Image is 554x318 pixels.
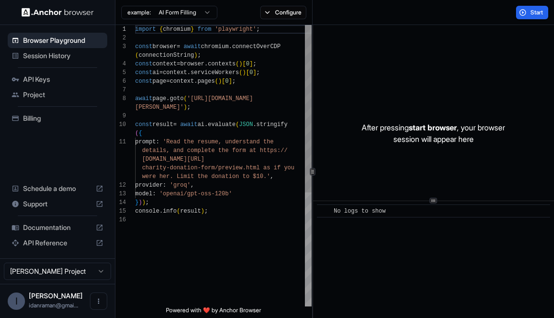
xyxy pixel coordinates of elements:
[190,182,194,189] span: ,
[8,72,107,87] div: API Keys
[253,121,256,128] span: .
[115,181,126,190] div: 12
[166,306,261,318] span: Powered with ❤️ by Anchor Browser
[8,293,25,310] div: I
[170,78,194,85] span: context
[159,26,163,33] span: {
[176,61,180,67] span: =
[115,190,126,198] div: 13
[163,182,166,189] span: :
[135,52,138,59] span: (
[253,69,256,76] span: ]
[152,69,159,76] span: ai
[29,292,83,300] span: Idan Raman
[142,199,145,206] span: )
[115,216,126,224] div: 16
[242,69,246,76] span: )
[135,121,152,128] span: const
[166,95,170,102] span: .
[334,208,386,215] span: No logs to show
[8,33,107,48] div: Browser Playground
[8,220,107,235] div: Documentation
[218,78,222,85] span: )
[115,120,126,129] div: 10
[180,61,204,67] span: browser
[204,61,208,67] span: .
[115,34,126,42] div: 2
[23,114,103,123] span: Billing
[23,223,92,232] span: Documentation
[256,121,288,128] span: stringify
[246,69,249,76] span: [
[198,78,215,85] span: pages
[163,139,274,145] span: 'Read the resume, understand the
[208,121,236,128] span: evaluate
[250,61,253,67] span: ]
[23,36,103,45] span: Browser Playground
[228,78,232,85] span: ]
[152,61,176,67] span: context
[8,87,107,102] div: Project
[115,207,126,216] div: 15
[152,191,156,197] span: :
[236,61,239,67] span: (
[29,302,78,309] span: idanraman@gmail.com
[184,104,187,111] span: )
[163,208,177,215] span: info
[22,8,94,17] img: Anchor Logo
[530,9,544,16] span: Start
[142,147,287,154] span: details, and complete the form at https://
[242,61,246,67] span: [
[135,130,138,137] span: (
[135,26,156,33] span: import
[156,139,159,145] span: :
[138,199,142,206] span: )
[362,122,505,145] p: After pressing , your browser session will appear here
[159,208,163,215] span: .
[115,60,126,68] div: 4
[190,69,239,76] span: serviceWorkers
[8,196,107,212] div: Support
[8,235,107,251] div: API Reference
[198,26,212,33] span: from
[409,123,457,132] span: start browser
[142,173,270,180] span: were her. Limit the donation to $10.'
[322,206,327,216] span: ​
[187,69,190,76] span: .
[194,52,197,59] span: )
[201,43,229,50] span: chromium
[208,61,236,67] span: contexts
[115,86,126,94] div: 7
[256,26,260,33] span: ;
[190,26,194,33] span: }
[152,121,173,128] span: result
[23,51,103,61] span: Session History
[187,95,253,102] span: '[URL][DOMAIN_NAME]
[135,199,138,206] span: }
[201,208,204,215] span: )
[170,95,184,102] span: goto
[253,61,256,67] span: ;
[204,208,208,215] span: ;
[152,78,166,85] span: page
[115,112,126,120] div: 9
[180,121,198,128] span: await
[270,173,274,180] span: ,
[176,43,180,50] span: =
[135,104,184,111] span: [PERSON_NAME]'
[198,52,201,59] span: ;
[23,75,103,84] span: API Keys
[138,130,142,137] span: {
[23,90,103,100] span: Project
[204,121,208,128] span: .
[135,95,152,102] span: await
[8,111,107,126] div: Billing
[516,6,548,19] button: Start
[135,43,152,50] span: const
[246,61,249,67] span: 0
[215,78,218,85] span: (
[176,208,180,215] span: (
[163,26,191,33] span: chromium
[222,78,225,85] span: [
[239,121,253,128] span: JSON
